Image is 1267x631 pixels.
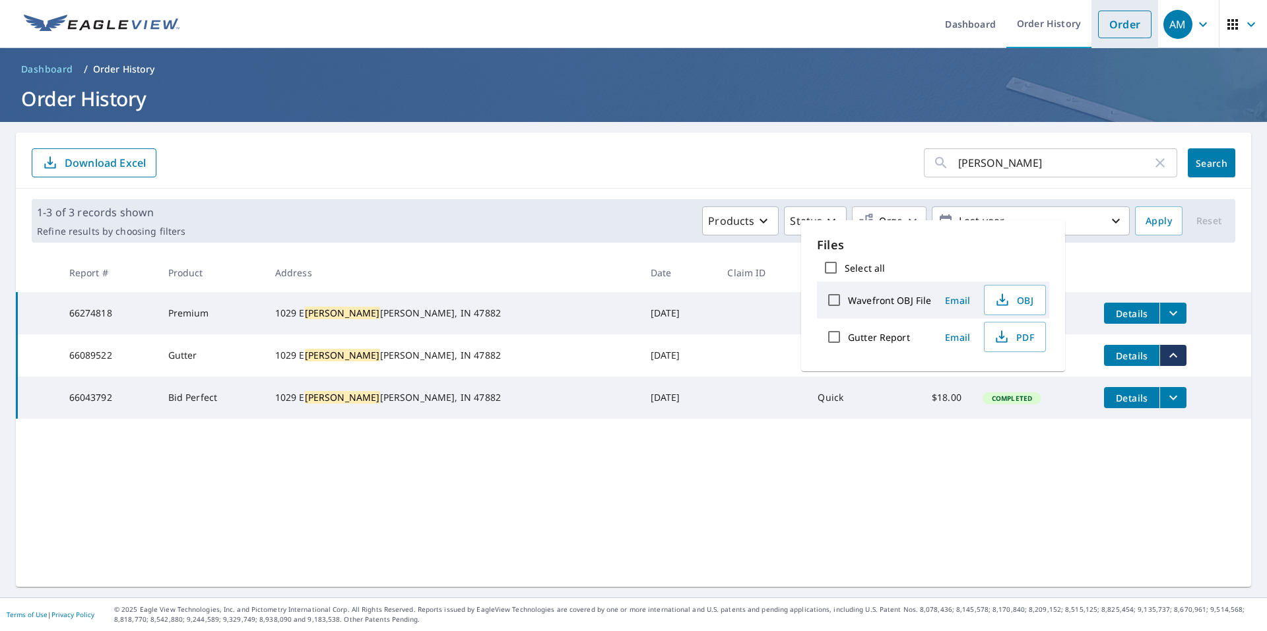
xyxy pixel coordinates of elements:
[1112,307,1152,320] span: Details
[305,307,380,319] mark: [PERSON_NAME]
[1112,392,1152,404] span: Details
[24,15,179,34] img: EV Logo
[59,292,158,334] td: 66274818
[807,376,895,419] td: Quick
[1159,387,1186,408] button: filesDropdownBtn-66043792
[784,206,847,235] button: Status
[1104,303,1159,324] button: detailsBtn-66274818
[852,206,926,235] button: Orgs
[954,210,1108,233] p: Last year
[958,144,1152,181] input: Address, Report #, Claim ID, etc.
[845,262,885,274] label: Select all
[1159,345,1186,366] button: filesDropdownBtn-66089522
[942,294,973,307] span: Email
[992,292,1035,308] span: OBJ
[702,206,779,235] button: Products
[1163,10,1192,39] div: AM
[84,61,88,77] li: /
[275,349,630,362] div: 1029 E [PERSON_NAME], IN 47882
[37,225,185,237] p: Refine results by choosing filters
[708,213,754,229] p: Products
[305,391,380,404] mark: [PERSON_NAME]
[16,85,1251,112] h1: Order History
[984,322,1046,352] button: PDF
[37,204,185,220] p: 1-3 of 3 records shown
[21,63,73,76] span: Dashboard
[790,213,822,229] p: Status
[16,59,79,80] a: Dashboard
[265,253,640,292] th: Address
[858,213,902,229] span: Orgs
[936,327,979,347] button: Email
[32,148,156,177] button: Download Excel
[932,206,1130,235] button: Last year
[1198,157,1225,169] span: Search
[59,376,158,419] td: 66043792
[16,59,1251,80] nav: breadcrumb
[158,334,265,376] td: Gutter
[93,63,155,76] p: Order History
[942,331,973,344] span: Email
[51,610,94,619] a: Privacy Policy
[640,253,717,292] th: Date
[848,294,931,307] label: Wavefront OBJ File
[984,285,1046,315] button: OBJ
[7,610,48,619] a: Terms of Use
[59,334,158,376] td: 66089522
[1135,206,1183,235] button: Apply
[1104,387,1159,408] button: detailsBtn-66043792
[114,605,1260,624] p: © 2025 Eagle View Technologies, Inc. and Pictometry International Corp. All Rights Reserved. Repo...
[1112,349,1152,362] span: Details
[7,611,94,618] p: |
[275,391,630,404] div: 1029 E [PERSON_NAME], IN 47882
[158,253,265,292] th: Product
[158,376,265,419] td: Bid Perfect
[984,394,1040,403] span: Completed
[895,376,972,419] td: $18.00
[1188,148,1235,177] button: Search
[158,292,265,334] td: Premium
[275,307,630,320] div: 1029 E [PERSON_NAME], IN 47882
[640,376,717,419] td: [DATE]
[640,334,717,376] td: [DATE]
[848,331,910,344] label: Gutter Report
[1159,303,1186,324] button: filesDropdownBtn-66274818
[992,329,1035,345] span: PDF
[1104,345,1159,366] button: detailsBtn-66089522
[817,236,1049,254] p: Files
[1146,213,1172,229] span: Apply
[717,253,807,292] th: Claim ID
[305,349,380,361] mark: [PERSON_NAME]
[1098,11,1152,38] a: Order
[640,292,717,334] td: [DATE]
[936,290,979,311] button: Email
[59,253,158,292] th: Report #
[65,156,146,170] p: Download Excel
